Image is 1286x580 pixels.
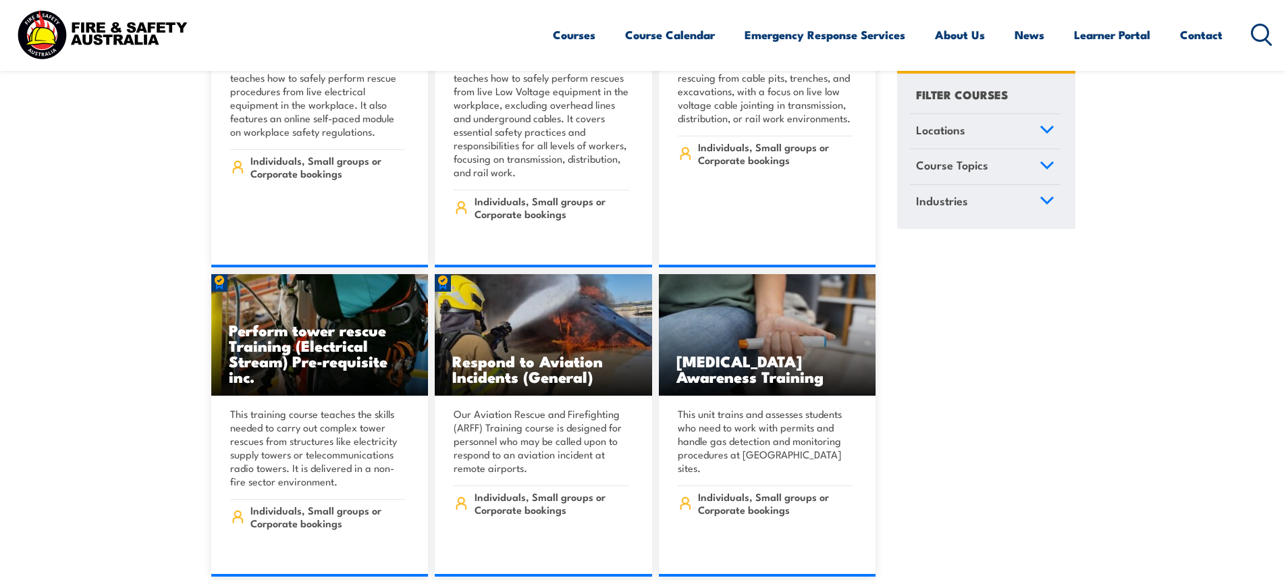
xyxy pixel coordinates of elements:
span: Individuals, Small groups or Corporate bookings [698,140,853,166]
a: Courses [553,17,595,53]
p: This training course teaches the skills needed to carry out complex tower rescues from structures... [230,407,406,488]
h4: FILTER COURSES [916,85,1008,103]
a: Industries [910,185,1061,220]
a: Learner Portal [1074,17,1150,53]
a: Emergency Response Services [745,17,905,53]
span: Individuals, Small groups or Corporate bookings [250,504,405,529]
span: Individuals, Small groups or Corporate bookings [475,194,629,220]
a: News [1015,17,1044,53]
a: Perform tower rescue Training (Electrical Stream) Pre-requisite inc. [211,274,429,396]
a: Contact [1180,17,1223,53]
h3: Respond to Aviation Incidents (General) [452,353,635,384]
p: This unit trains and assesses students who need to work with permits and handle gas detection and... [678,407,853,475]
span: Locations [916,121,965,139]
span: Individuals, Small groups or Corporate bookings [475,490,629,516]
p: This Low Voltage Rescue course teaches how to safely perform rescues from live Low Voltage equipm... [454,57,629,179]
a: Course Topics [910,150,1061,185]
a: Course Calendar [625,17,715,53]
p: Our Aviation Rescue and Firefighting (ARFF) Training course is designed for personnel who may be ... [454,407,629,475]
span: Industries [916,192,968,210]
span: Course Topics [916,157,988,175]
h3: [MEDICAL_DATA] Awareness Training [676,353,859,384]
span: Individuals, Small groups or Corporate bookings [698,490,853,516]
a: [MEDICAL_DATA] Awareness Training [659,274,876,396]
span: Individuals, Small groups or Corporate bookings [250,154,405,180]
a: Respond to Aviation Incidents (General) [435,274,652,396]
a: About Us [935,17,985,53]
p: Learn the essential skills for safely rescuing from cable pits, trenches, and excavations, with a... [678,57,853,125]
p: This Low Voltage Rescue course teaches how to safely perform rescue procedures from live electric... [230,57,406,138]
img: Perform tower rescue (Electrical Stream) Pre-requisite inc.TRAINING [211,274,429,396]
img: Anaphylaxis Awareness TRAINING [659,274,876,396]
img: Respond to Aviation Incident (General) TRAINING [435,274,652,396]
h3: Perform tower rescue Training (Electrical Stream) Pre-requisite inc. [229,322,411,384]
a: Locations [910,114,1061,149]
